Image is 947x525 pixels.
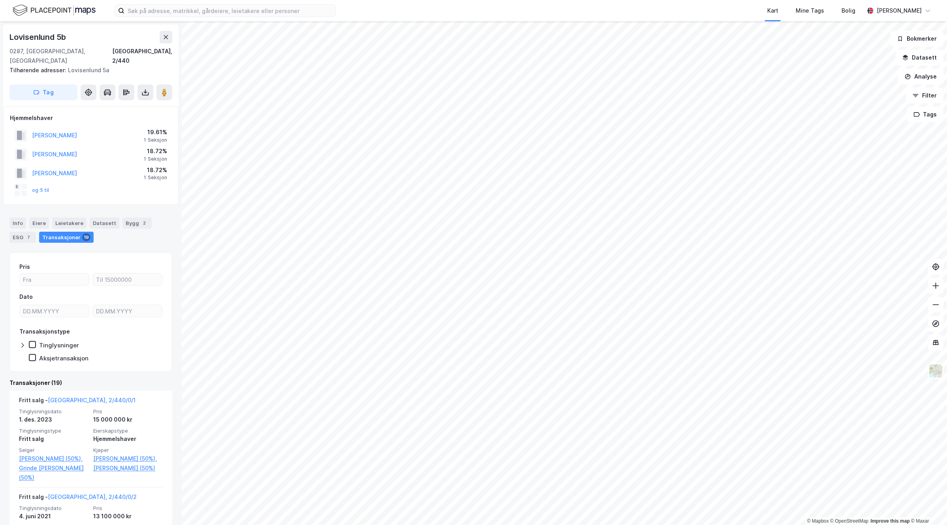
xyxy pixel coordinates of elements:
a: Grinde [PERSON_NAME] (50%) [19,463,88,482]
button: Tags [907,107,944,122]
div: 1 Seksjon [144,156,167,162]
span: Selger [19,447,88,454]
div: [GEOGRAPHIC_DATA], 2/440 [112,47,172,66]
div: Eiere [29,217,49,229]
button: Bokmerker [891,31,944,47]
div: Transaksjoner (19) [9,378,172,388]
div: 2 [141,219,149,227]
div: Lovisenlund 5b [9,31,68,43]
a: [PERSON_NAME] (50%), [19,454,88,463]
span: Kjøper [93,447,163,454]
div: ESG [9,232,36,243]
span: Tinglysningstype [19,427,88,434]
a: [PERSON_NAME] (50%) [93,463,163,473]
div: Bolig [842,6,855,15]
img: Z [928,364,943,379]
a: OpenStreetMap [830,518,869,524]
div: 18.72% [144,165,167,175]
a: [PERSON_NAME] (50%), [93,454,163,463]
div: Hjemmelshaver [10,113,172,123]
button: Filter [906,88,944,103]
button: Datasett [896,50,944,66]
div: 19 [82,233,90,241]
div: Dato [19,292,33,302]
input: Til 15000000 [93,274,162,285]
input: DD.MM.YYYY [20,305,89,317]
input: Fra [20,274,89,285]
div: Tinglysninger [39,341,79,349]
div: 0287, [GEOGRAPHIC_DATA], [GEOGRAPHIC_DATA] [9,47,112,66]
div: [PERSON_NAME] [877,6,922,15]
div: 1 Seksjon [144,137,167,143]
a: [GEOGRAPHIC_DATA], 2/440/0/1 [48,397,136,403]
div: Mine Tags [796,6,824,15]
div: 7 [25,233,33,241]
span: Tinglysningsdato [19,505,88,512]
div: Kart [767,6,778,15]
div: Aksjetransaksjon [39,354,88,362]
div: Pris [19,262,30,272]
div: Lovisenlund 5a [9,66,166,75]
div: 4. juni 2021 [19,512,88,521]
div: 1. des. 2023 [19,415,88,424]
div: 13 100 000 kr [93,512,163,521]
span: Tilhørende adresser: [9,67,68,73]
input: Søk på adresse, matrikkel, gårdeiere, leietakere eller personer [124,5,335,17]
span: Pris [93,408,163,415]
img: logo.f888ab2527a4732fd821a326f86c7f29.svg [13,4,96,17]
div: 15 000 000 kr [93,415,163,424]
div: Fritt salg - [19,396,136,408]
div: Transaksjonstype [19,327,70,336]
div: Info [9,217,26,229]
a: Mapbox [807,518,829,524]
input: DD.MM.YYYY [93,305,162,317]
span: Tinglysningsdato [19,408,88,415]
div: 18.72% [144,146,167,156]
button: Analyse [898,69,944,84]
div: Datasett [90,217,119,229]
span: Eierskapstype [93,427,163,434]
span: Pris [93,505,163,512]
div: Fritt salg [19,434,88,444]
div: 19.61% [144,127,167,137]
iframe: Chat Widget [907,487,947,525]
button: Tag [9,84,77,100]
a: [GEOGRAPHIC_DATA], 2/440/0/2 [48,493,137,500]
div: 1 Seksjon [144,174,167,181]
div: Transaksjoner [39,232,94,243]
div: Fritt salg - [19,492,137,505]
div: Bygg [122,217,152,229]
a: Improve this map [871,518,910,524]
div: Leietakere [52,217,87,229]
div: Hjemmelshaver [93,434,163,444]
